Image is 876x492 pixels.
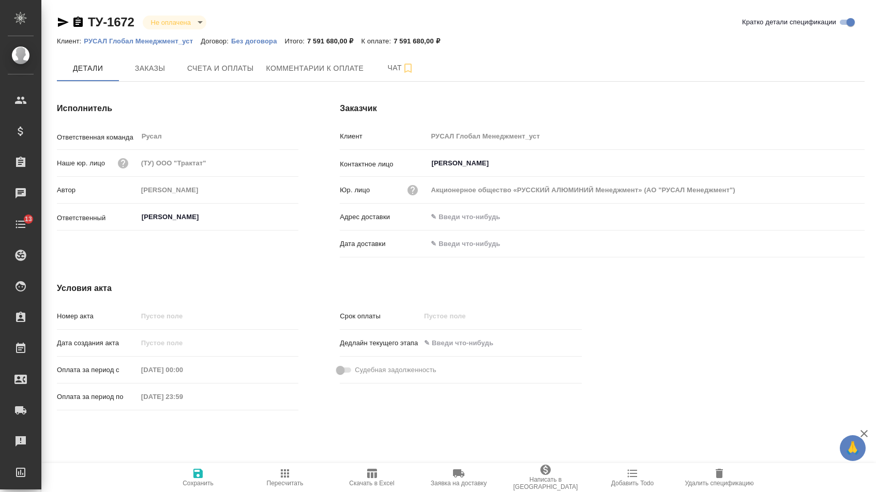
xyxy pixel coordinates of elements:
[611,480,654,487] span: Добавить Todo
[148,18,194,27] button: Не оплачена
[355,365,436,375] span: Судебная задолженность
[427,236,518,251] input: ✎ Введи что-нибудь
[340,212,427,222] p: Адрес доставки
[340,159,427,170] p: Контактное лицо
[589,463,676,492] button: Добавить Todo
[138,309,299,324] input: Пустое поле
[57,102,298,115] h4: Исполнитель
[340,239,427,249] p: Дата доставки
[402,62,414,74] svg: Подписаться
[340,185,370,195] p: Юр. лицо
[285,37,307,45] p: Итого:
[84,37,201,45] p: РУСАЛ Глобал Менеджмент_уст
[328,463,415,492] button: Скачать в Excel
[19,214,38,224] span: 13
[676,463,763,492] button: Удалить спецификацию
[293,216,295,218] button: Open
[57,37,84,45] p: Клиент:
[361,37,394,45] p: К оплате:
[201,37,231,45] p: Договор:
[685,480,753,487] span: Удалить спецификацию
[420,309,511,324] input: Пустое поле
[84,36,201,45] a: РУСАЛ Глобал Менеджмент_уст
[376,62,426,74] span: Чат
[742,17,836,27] span: Кратко детали спецификации
[427,182,865,197] input: Пустое поле
[57,282,582,295] h4: Условия акта
[138,362,228,377] input: Пустое поле
[57,16,69,28] button: Скопировать ссылку для ЯМессенджера
[415,463,502,492] button: Заявка на доставку
[57,185,138,195] p: Автор
[349,480,394,487] span: Скачать в Excel
[183,480,214,487] span: Сохранить
[502,463,589,492] button: Написать в [GEOGRAPHIC_DATA]
[57,158,105,168] p: Наше юр. лицо
[844,437,862,459] span: 🙏
[88,15,134,29] a: ТУ-1672
[57,392,138,402] p: Оплата за период по
[57,365,138,375] p: Оплата за период с
[187,62,254,75] span: Счета и оплаты
[340,338,420,348] p: Дедлайн текущего этапа
[143,16,206,29] div: Не оплачена
[266,62,364,75] span: Комментарии к оплате
[57,338,138,348] p: Дата создания акта
[57,132,138,143] p: Ответственная команда
[155,463,241,492] button: Сохранить
[231,36,285,45] a: Без договора
[427,209,865,224] input: ✎ Введи что-нибудь
[508,476,583,490] span: Написать в [GEOGRAPHIC_DATA]
[3,211,39,237] a: 13
[431,480,487,487] span: Заявка на доставку
[427,129,865,144] input: Пустое поле
[340,311,420,321] p: Срок оплаты
[138,156,299,171] input: Пустое поле
[125,62,175,75] span: Заказы
[63,62,113,75] span: Детали
[138,335,228,350] input: Пустое поле
[840,435,866,461] button: 🙏
[72,16,84,28] button: Скопировать ссылку
[138,389,228,404] input: Пустое поле
[231,37,285,45] p: Без договора
[267,480,304,487] span: Пересчитать
[340,131,427,142] p: Клиент
[138,182,299,197] input: Пустое поле
[241,463,328,492] button: Пересчитать
[859,162,861,164] button: Open
[57,311,138,321] p: Номер акта
[340,102,865,115] h4: Заказчик
[394,37,447,45] p: 7 591 680,00 ₽
[420,335,511,350] input: ✎ Введи что-нибудь
[57,213,138,223] p: Ответственный
[307,37,361,45] p: 7 591 680,00 ₽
